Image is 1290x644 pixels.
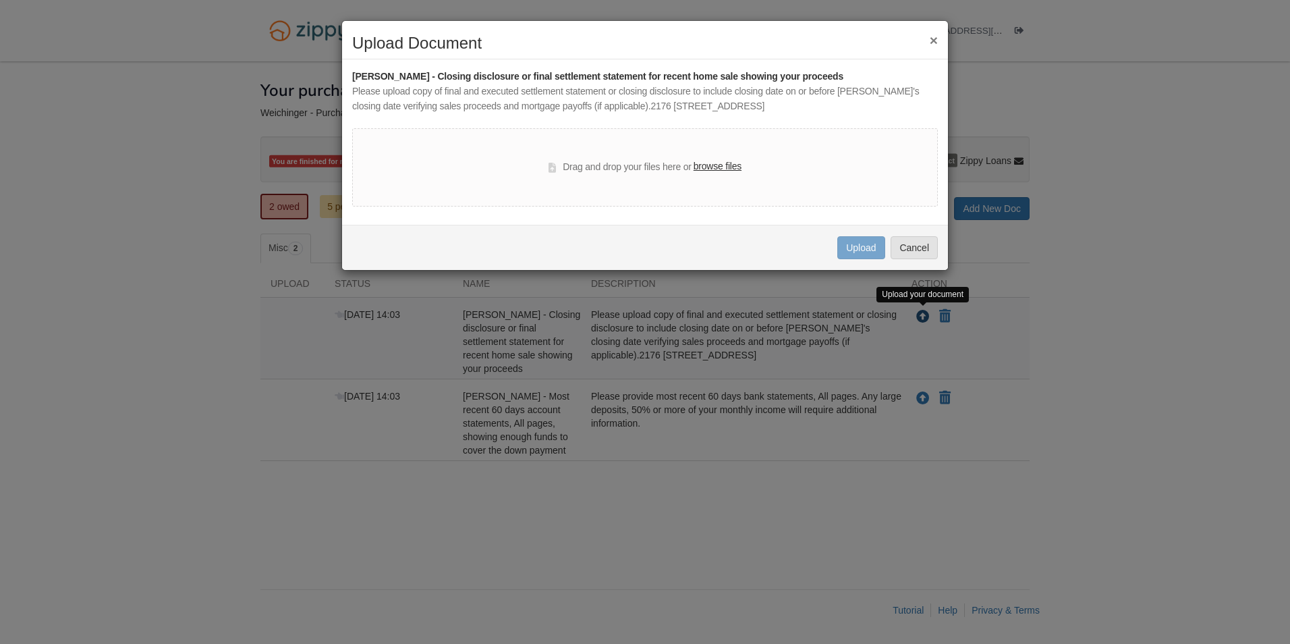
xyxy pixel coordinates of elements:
[930,33,938,47] button: ×
[352,34,938,52] h2: Upload Document
[352,70,938,84] div: [PERSON_NAME] - Closing disclosure or final settlement statement for recent home sale showing you...
[694,159,741,174] label: browse files
[352,84,938,114] div: Please upload copy of final and executed settlement statement or closing disclosure to include cl...
[891,236,938,259] button: Cancel
[837,236,885,259] button: Upload
[876,287,969,302] div: Upload your document
[549,159,741,176] div: Drag and drop your files here or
